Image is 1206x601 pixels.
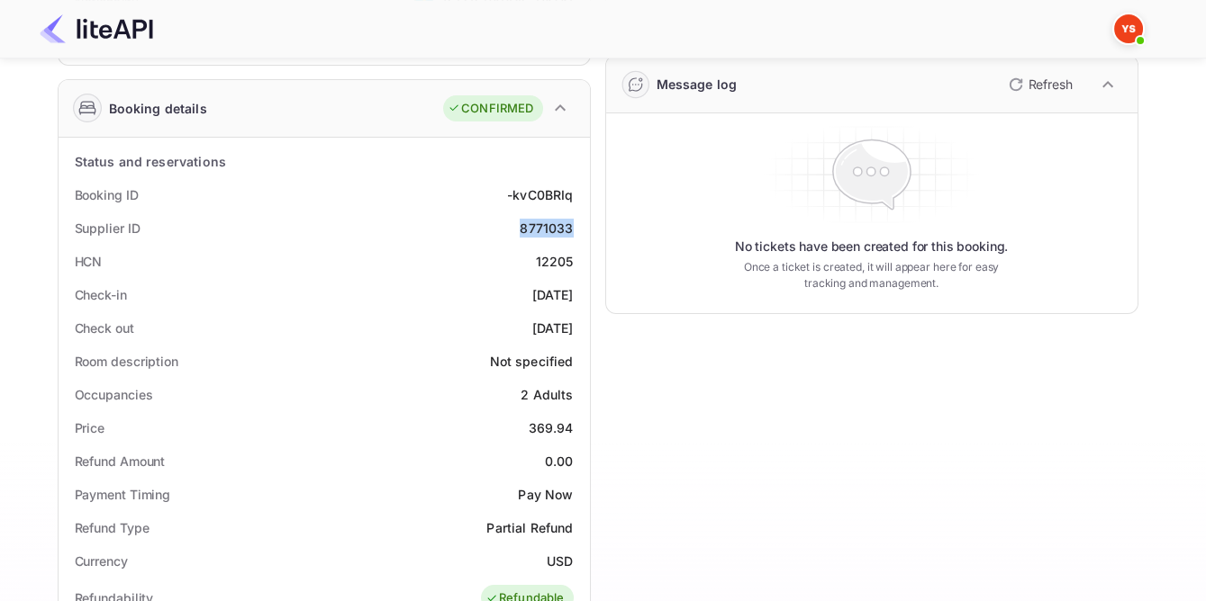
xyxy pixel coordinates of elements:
img: Yandex Support [1114,14,1143,43]
p: No tickets have been created for this booking. [735,238,1009,256]
div: Check-in [75,285,127,304]
div: 8771033 [520,219,573,238]
div: Pay Now [518,485,573,504]
div: Partial Refund [486,518,573,537]
button: Refresh [998,70,1080,99]
div: Payment Timing [75,485,171,504]
div: Supplier ID [75,219,141,238]
div: Refund Amount [75,452,166,471]
div: 369.94 [529,418,574,437]
div: 2 Adults [521,385,573,404]
p: Once a ticket is created, it will appear here for easy tracking and management. [730,259,1014,292]
div: Room description [75,352,178,371]
div: Refund Type [75,518,150,537]
div: Booking ID [75,185,139,204]
p: Refresh [1029,75,1073,94]
div: 12205 [536,252,574,271]
div: HCN [75,252,103,271]
div: [DATE] [532,285,574,304]
div: Currency [75,552,128,570]
div: [DATE] [532,318,574,337]
div: -kvC0BRIq [507,185,573,204]
div: 0.00 [545,452,574,471]
div: CONFIRMED [448,100,533,118]
div: Occupancies [75,385,153,404]
div: Price [75,418,105,437]
div: Booking details [109,99,207,118]
div: Not specified [490,352,574,371]
div: Check out [75,318,134,337]
img: LiteAPI Logo [40,14,153,43]
div: USD [547,552,573,570]
div: Status and reservations [75,152,226,171]
div: Message log [657,75,738,94]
